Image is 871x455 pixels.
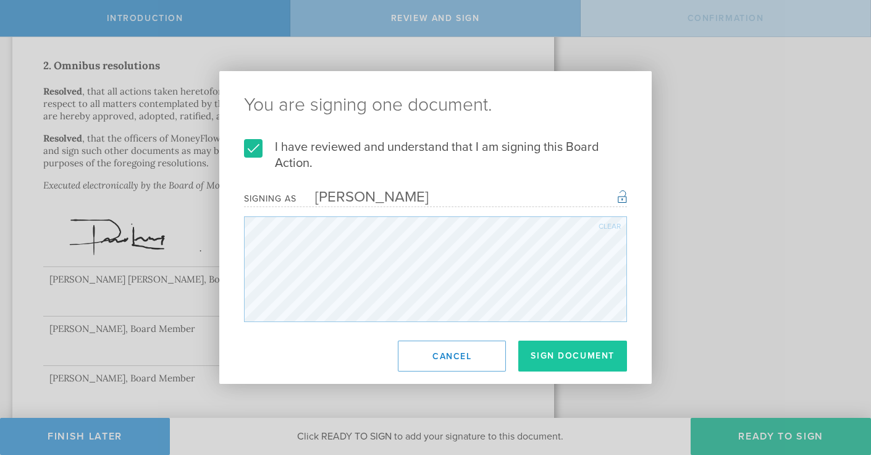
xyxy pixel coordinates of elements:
label: I have reviewed and understand that I am signing this Board Action. [244,139,627,171]
button: Cancel [398,341,506,372]
div: Signing as [244,193,297,204]
button: Sign Document [518,341,627,372]
ng-pluralize: You are signing one document. [244,96,627,114]
div: [PERSON_NAME] [297,188,429,206]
